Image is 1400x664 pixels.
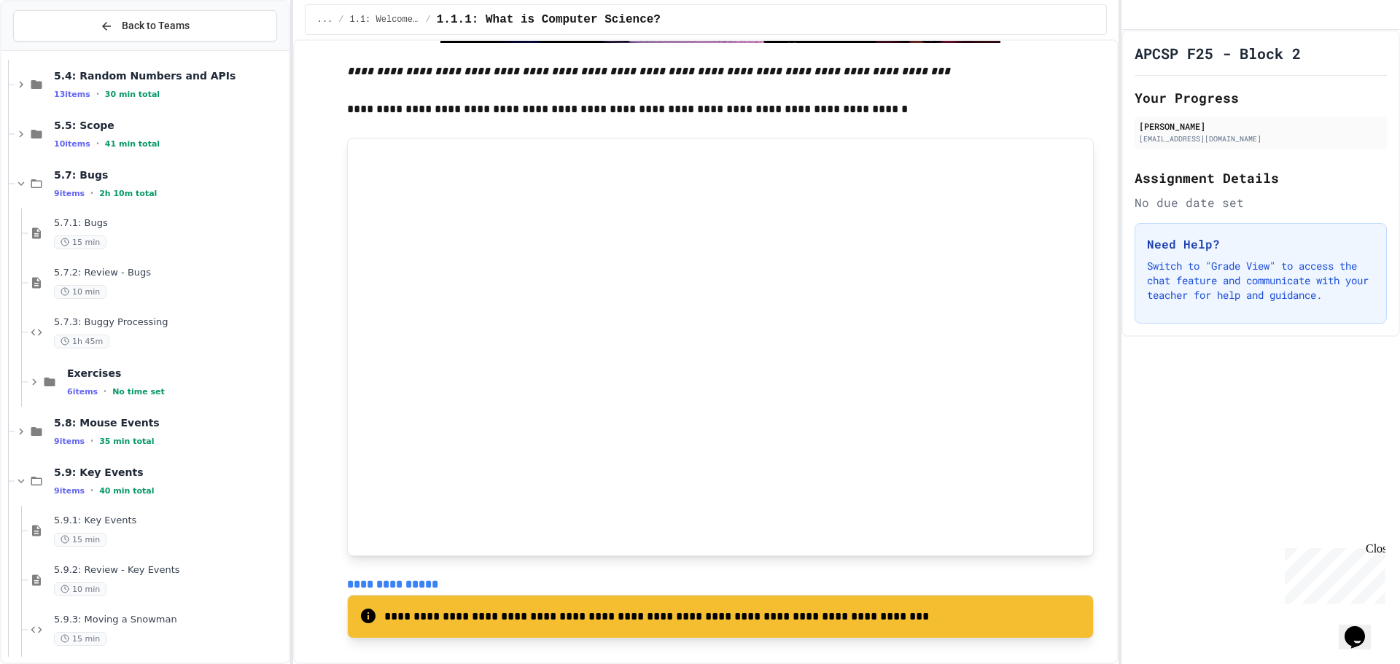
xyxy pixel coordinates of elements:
[1147,259,1374,302] p: Switch to "Grade View" to access the chat feature and communicate with your teacher for help and ...
[1339,606,1385,649] iframe: chat widget
[1147,235,1374,253] h3: Need Help?
[13,10,277,42] button: Back to Teams
[338,14,343,26] span: /
[426,14,431,26] span: /
[1135,43,1301,63] h1: APCSP F25 - Block 2
[122,18,190,34] span: Back to Teams
[1279,542,1385,604] iframe: chat widget
[350,14,420,26] span: 1.1: Welcome to Computer Science
[1139,120,1382,133] div: [PERSON_NAME]
[1135,168,1387,188] h2: Assignment Details
[437,11,661,28] span: 1.1.1: What is Computer Science?
[6,6,101,93] div: Chat with us now!Close
[317,14,333,26] span: ...
[1135,194,1387,211] div: No due date set
[1139,133,1382,144] div: [EMAIL_ADDRESS][DOMAIN_NAME]
[1135,87,1387,108] h2: Your Progress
